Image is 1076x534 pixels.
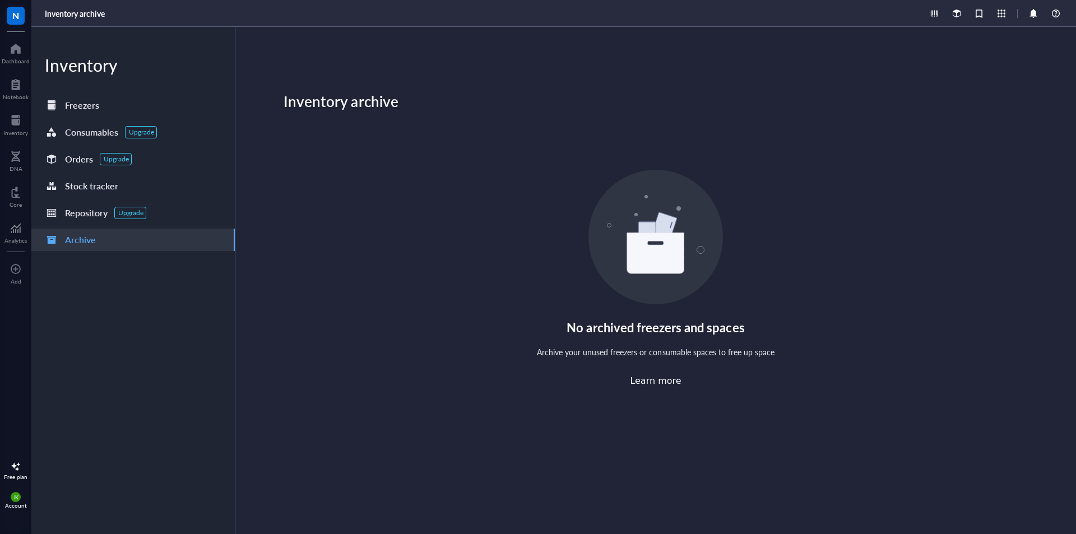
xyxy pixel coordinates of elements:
div: DNA [10,165,22,172]
div: No archived freezers and spaces [567,318,744,337]
div: Archive [65,232,96,248]
a: Inventory [3,112,28,136]
div: Inventory [31,54,235,76]
a: Dashboard [2,40,30,64]
a: Learn more [630,375,681,386]
div: Inventory archive [284,90,1028,113]
div: Repository [65,205,108,221]
div: Notebook [3,94,29,100]
div: Freezers [65,97,99,113]
div: Upgrade [129,128,154,137]
div: Core [10,201,22,208]
div: Analytics [4,237,27,244]
div: Account [5,502,27,509]
img: Empty state [588,170,723,304]
a: Notebook [3,76,29,100]
a: Analytics [4,219,27,244]
div: Inventory [3,129,28,136]
span: N [12,8,19,22]
a: Freezers [31,94,235,117]
div: Free plan [4,473,27,480]
a: ConsumablesUpgrade [31,121,235,143]
div: Upgrade [104,155,129,164]
a: Stock tracker [31,175,235,197]
a: Core [10,183,22,208]
div: Add [11,278,21,285]
div: Upgrade [118,208,143,217]
a: DNA [10,147,22,172]
div: Archive your unused freezers or consumable spaces to free up space [537,346,774,358]
div: Orders [65,151,93,167]
a: Inventory archive [45,8,107,18]
div: Consumables [65,124,118,140]
div: Stock tracker [65,178,118,194]
div: Dashboard [2,58,30,64]
a: OrdersUpgrade [31,148,235,170]
a: RepositoryUpgrade [31,202,235,224]
span: JK [13,494,18,500]
a: Archive [31,229,235,251]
